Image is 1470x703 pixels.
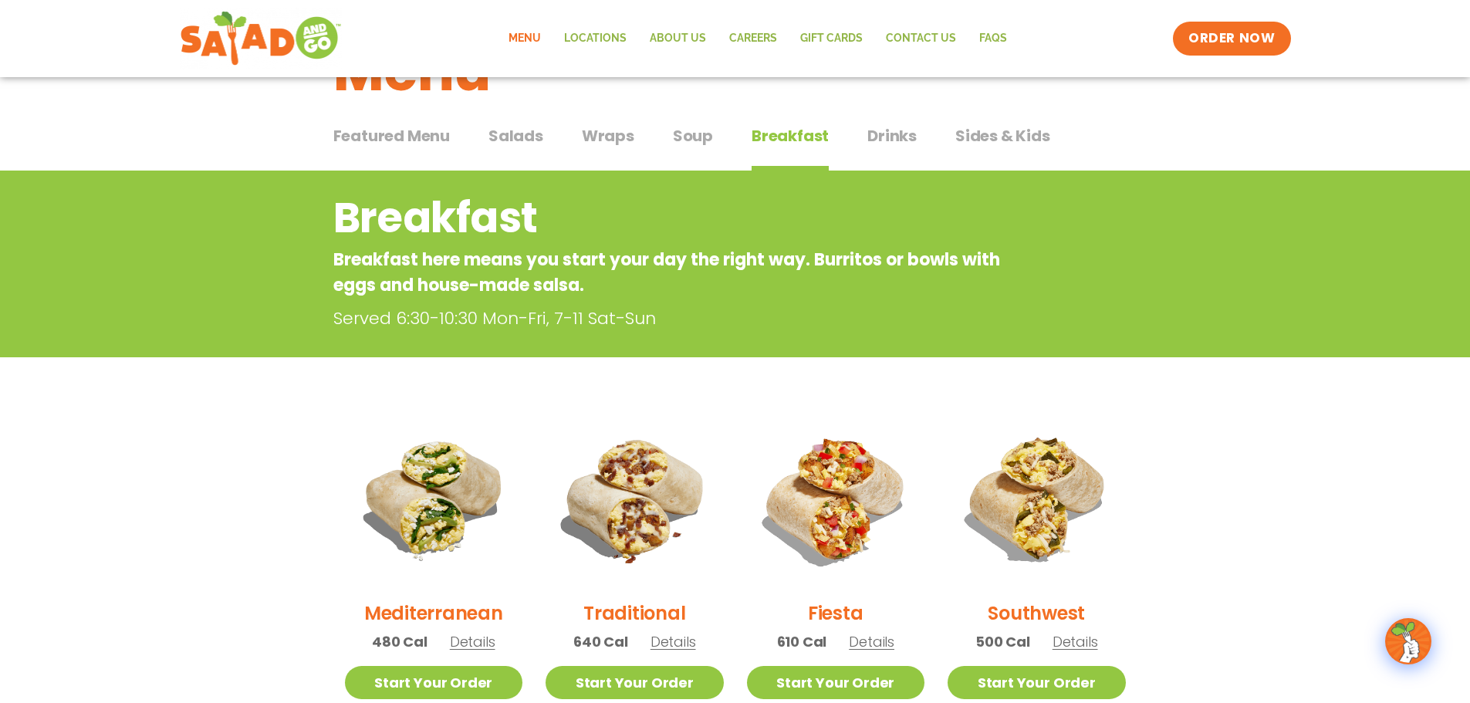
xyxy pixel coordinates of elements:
a: About Us [638,21,718,56]
img: new-SAG-logo-768×292 [180,8,343,69]
p: Served 6:30-10:30 Mon-Fri, 7-11 Sat-Sun [333,306,1020,331]
img: Product photo for Traditional [546,410,724,588]
a: GIFT CARDS [789,21,874,56]
span: 640 Cal [573,631,628,652]
span: Featured Menu [333,124,450,147]
h2: Traditional [583,600,685,627]
span: Details [651,632,696,651]
a: Start Your Order [546,666,724,699]
span: 480 Cal [372,631,427,652]
nav: Menu [497,21,1019,56]
h2: Fiesta [808,600,863,627]
span: Salads [488,124,543,147]
a: Start Your Order [747,666,925,699]
a: ORDER NOW [1173,22,1290,56]
img: Product photo for Southwest [948,410,1126,588]
h2: Southwest [988,600,1085,627]
img: Product photo for Fiesta [747,410,925,588]
img: Product photo for Mediterranean Breakfast Burrito [345,410,523,588]
span: Breakfast [752,124,829,147]
span: 610 Cal [777,631,827,652]
span: Drinks [867,124,917,147]
a: Contact Us [874,21,968,56]
span: 500 Cal [975,631,1030,652]
h2: Mediterranean [364,600,503,627]
a: FAQs [968,21,1019,56]
a: Locations [553,21,638,56]
span: Soup [673,124,713,147]
span: Details [1053,632,1098,651]
a: Start Your Order [948,666,1126,699]
span: Details [450,632,495,651]
img: wpChatIcon [1387,620,1430,663]
span: Wraps [582,124,634,147]
h2: Breakfast [333,187,1013,249]
p: Breakfast here means you start your day the right way. Burritos or bowls with eggs and house-made... [333,247,1013,298]
span: Sides & Kids [955,124,1050,147]
span: Details [849,632,894,651]
div: Tabbed content [333,119,1137,171]
a: Careers [718,21,789,56]
span: ORDER NOW [1188,29,1275,48]
a: Start Your Order [345,666,523,699]
a: Menu [497,21,553,56]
